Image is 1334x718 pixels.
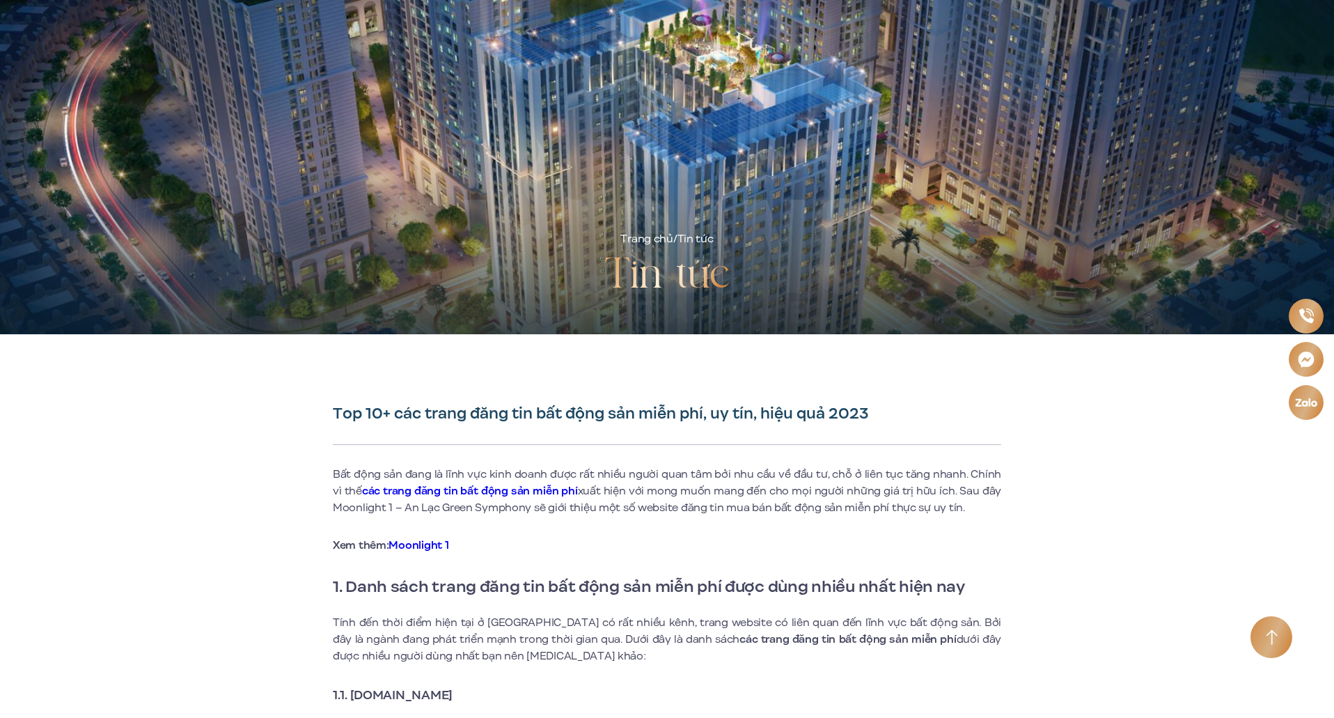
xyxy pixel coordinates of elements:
[389,538,448,553] a: Moonlight 1
[1298,308,1314,325] img: Phone icon
[333,404,1001,423] h1: Top 10+ các trang đăng tin bất động sản miễn phí, uy tín, hiệu quả 2023
[333,466,1001,516] p: Bất động sản đang là lĩnh vực kinh doanh được rất nhiều người quan tâm bởi nhu cầu về đầu tư, chỗ...
[604,248,730,304] h2: Tin tức
[1294,396,1318,407] img: Zalo icon
[739,632,956,647] strong: các trang đăng tin bất động sản miễn phí
[1297,350,1316,368] img: Messenger icon
[333,686,453,704] strong: 1.1. [DOMAIN_NAME]
[1266,630,1278,646] img: Arrow icon
[620,231,713,248] div: /
[333,538,448,553] strong: Xem thêm:
[333,614,1001,664] p: Tính đến thời điểm hiện tại ở [GEOGRAPHIC_DATA] có rất nhiều kênh, trang website có liên quan đến...
[677,231,714,247] span: Tin tức
[362,483,578,499] a: các trang đăng tin bất động sản miễn phí
[333,575,965,598] strong: 1. Danh sách trang đăng tin bất động sản miễn phí được dùng nhiều nhất hiện nay
[620,231,673,247] a: Trang chủ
